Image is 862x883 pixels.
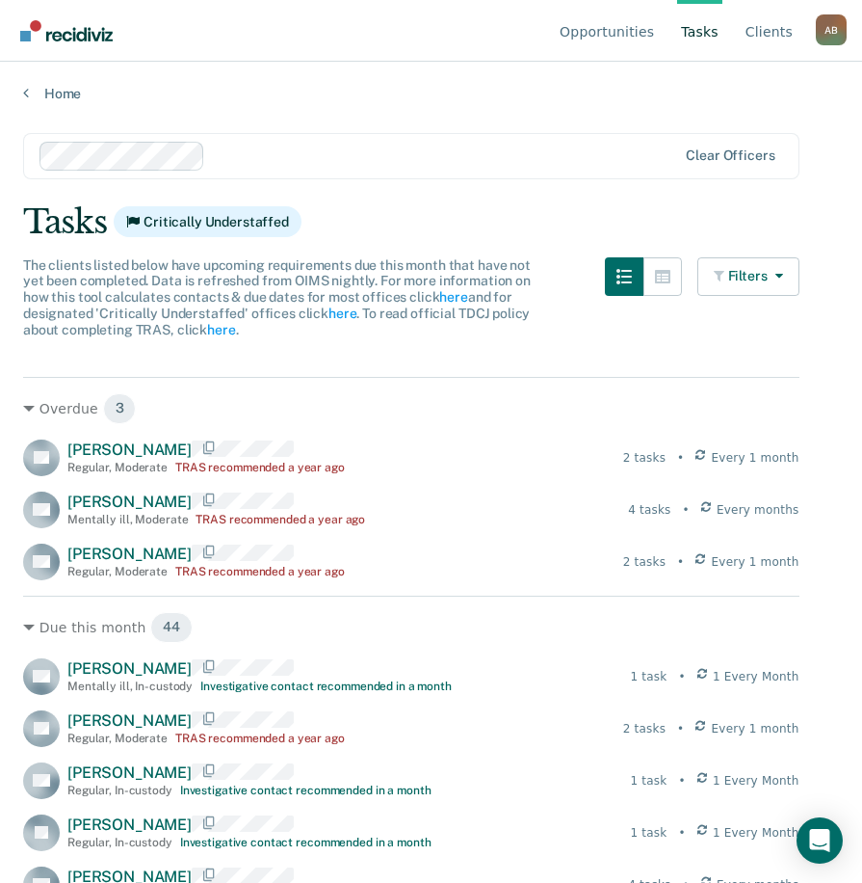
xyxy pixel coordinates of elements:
[713,772,799,789] span: 1 Every Month
[677,449,684,467] div: •
[628,501,670,519] div: 4 tasks
[631,824,667,842] div: 1 task
[23,202,839,242] div: Tasks
[175,732,345,745] div: TRAS recommended a year ago
[150,612,193,643] span: 44
[683,501,690,519] div: •
[196,513,365,526] div: TRAS recommended a year ago
[23,612,799,643] div: Due this month 44
[67,461,168,474] div: Regular , Moderate
[67,513,188,526] div: Mentally ill , Moderate
[67,763,192,782] span: [PERSON_NAME]
[67,711,192,730] span: [PERSON_NAME]
[717,501,799,519] span: Every months
[712,449,799,467] span: Every 1 month
[23,257,531,337] span: The clients listed below have upcoming requirements due this month that have not yet been complet...
[623,720,666,737] div: 2 tasks
[697,257,799,296] button: Filters
[67,545,192,563] span: [PERSON_NAME]
[200,680,452,693] div: Investigative contact recommended in a month
[180,836,431,849] div: Investigative contact recommended in a month
[67,680,193,693] div: Mentally ill , In-custody
[23,393,799,424] div: Overdue 3
[713,668,799,685] span: 1 Every Month
[678,668,685,685] div: •
[328,306,356,321] a: here
[23,85,839,102] a: Home
[816,14,847,45] div: A B
[175,565,345,578] div: TRAS recommended a year ago
[677,553,684,571] div: •
[623,553,666,571] div: 2 tasks
[678,824,685,842] div: •
[439,289,467,305] a: here
[67,493,192,511] span: [PERSON_NAME]
[180,784,431,797] div: Investigative contact recommended in a month
[678,772,685,789] div: •
[712,553,799,571] span: Every 1 month
[677,720,684,737] div: •
[712,720,799,737] span: Every 1 month
[114,206,301,237] span: Critically Understaffed
[20,20,113,41] img: Recidiviz
[631,668,667,685] div: 1 task
[67,784,172,797] div: Regular , In-custody
[797,817,843,864] div: Open Intercom Messenger
[67,732,168,745] div: Regular , Moderate
[631,772,667,789] div: 1 task
[207,322,235,337] a: here
[67,836,172,849] div: Regular , In-custody
[67,565,168,578] div: Regular , Moderate
[686,147,774,164] div: Clear officers
[816,14,847,45] button: Profile dropdown button
[175,461,345,474] div: TRAS recommended a year ago
[67,659,192,678] span: [PERSON_NAME]
[623,449,666,467] div: 2 tasks
[713,824,799,842] span: 1 Every Month
[67,816,192,834] span: [PERSON_NAME]
[67,441,192,459] span: [PERSON_NAME]
[103,393,137,424] span: 3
